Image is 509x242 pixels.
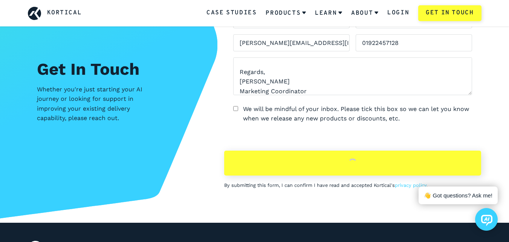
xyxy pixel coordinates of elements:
a: Get in touch [418,5,481,21]
a: Products [266,3,306,23]
p: By submitting this form, I can confirm I have read and accepted Kortical's . [224,182,481,189]
input: Phone number [356,34,472,51]
textarea: Hi,- Would you be interested to acquire the pre- registered attendee’s database for - “Automotive... [233,57,472,95]
label: We will be mindful of your inbox. Please tick this box so we can let you know when we release any... [243,104,472,123]
h2: Get In Touch [37,57,197,82]
p: Whether you're just starting your AI journey or looking for support in improving your existing de... [37,85,150,123]
a: privacy policy [395,182,426,188]
a: Case Studies [206,8,257,18]
a: Login [387,8,409,18]
input: Company Email * [233,34,350,51]
a: About [351,3,378,23]
a: Kortical [47,8,82,18]
a: Learn [315,3,342,23]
